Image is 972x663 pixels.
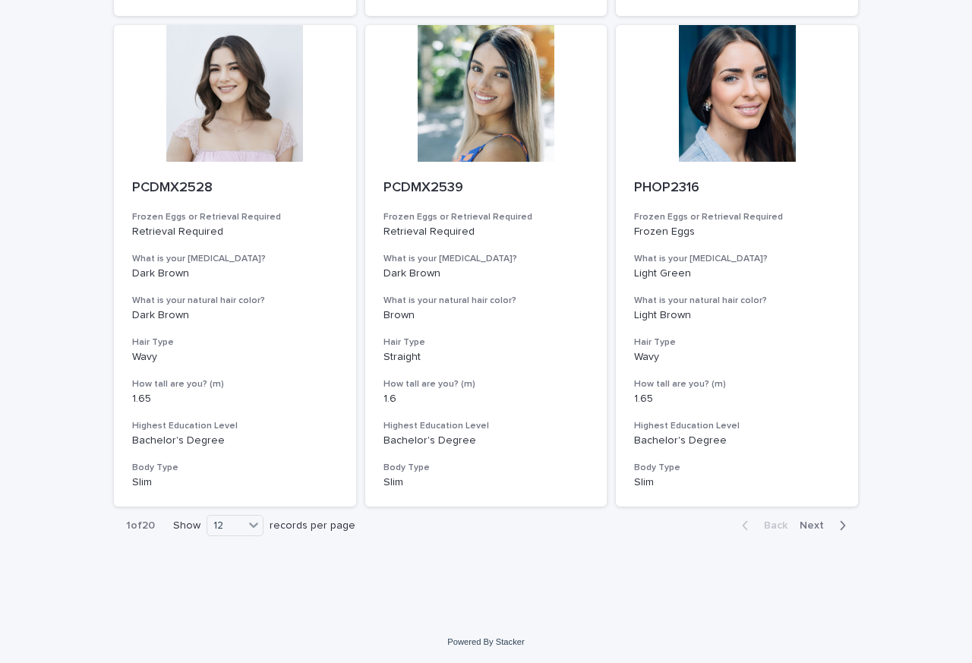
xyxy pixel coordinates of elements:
p: Retrieval Required [383,226,589,238]
h3: Hair Type [634,336,840,349]
span: Next [800,520,833,531]
h3: What is your [MEDICAL_DATA]? [634,253,840,265]
p: 1.6 [383,393,589,406]
p: Dark Brown [383,267,589,280]
span: Back [755,520,787,531]
p: PCDMX2539 [383,180,589,197]
p: Straight [383,351,589,364]
p: 1 of 20 [114,507,167,545]
p: 1.65 [132,393,338,406]
h3: How tall are you? (m) [383,378,589,390]
p: Slim [634,476,840,489]
p: Bachelor's Degree [383,434,589,447]
h3: Hair Type [132,336,338,349]
h3: What is your natural hair color? [383,295,589,307]
p: Wavy [634,351,840,364]
h3: Body Type [634,462,840,474]
div: 12 [207,518,244,534]
h3: Highest Education Level [132,420,338,432]
h3: Frozen Eggs or Retrieval Required [132,211,338,223]
h3: What is your natural hair color? [634,295,840,307]
h3: Highest Education Level [634,420,840,432]
a: PCDMX2528Frozen Eggs or Retrieval RequiredRetrieval RequiredWhat is your [MEDICAL_DATA]?Dark Brow... [114,25,356,507]
p: Dark Brown [132,309,338,322]
p: records per page [270,519,355,532]
p: Bachelor's Degree [132,434,338,447]
p: Slim [383,476,589,489]
h3: Hair Type [383,336,589,349]
h3: What is your natural hair color? [132,295,338,307]
p: PHOP2316 [634,180,840,197]
p: PCDMX2528 [132,180,338,197]
h3: How tall are you? (m) [132,378,338,390]
h3: Body Type [132,462,338,474]
p: Bachelor's Degree [634,434,840,447]
h3: Body Type [383,462,589,474]
h3: What is your [MEDICAL_DATA]? [383,253,589,265]
h3: Frozen Eggs or Retrieval Required [634,211,840,223]
button: Next [794,519,858,532]
button: Back [730,519,794,532]
p: 1.65 [634,393,840,406]
a: PHOP2316Frozen Eggs or Retrieval RequiredFrozen EggsWhat is your [MEDICAL_DATA]?Light GreenWhat i... [616,25,858,507]
h3: Highest Education Level [383,420,589,432]
p: Show [173,519,200,532]
p: Light Brown [634,309,840,322]
h3: What is your [MEDICAL_DATA]? [132,253,338,265]
p: Slim [132,476,338,489]
a: PCDMX2539Frozen Eggs or Retrieval RequiredRetrieval RequiredWhat is your [MEDICAL_DATA]?Dark Brow... [365,25,607,507]
p: Retrieval Required [132,226,338,238]
p: Dark Brown [132,267,338,280]
h3: How tall are you? (m) [634,378,840,390]
h3: Frozen Eggs or Retrieval Required [383,211,589,223]
p: Light Green [634,267,840,280]
p: Brown [383,309,589,322]
p: Wavy [132,351,338,364]
a: Powered By Stacker [447,637,524,646]
p: Frozen Eggs [634,226,840,238]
